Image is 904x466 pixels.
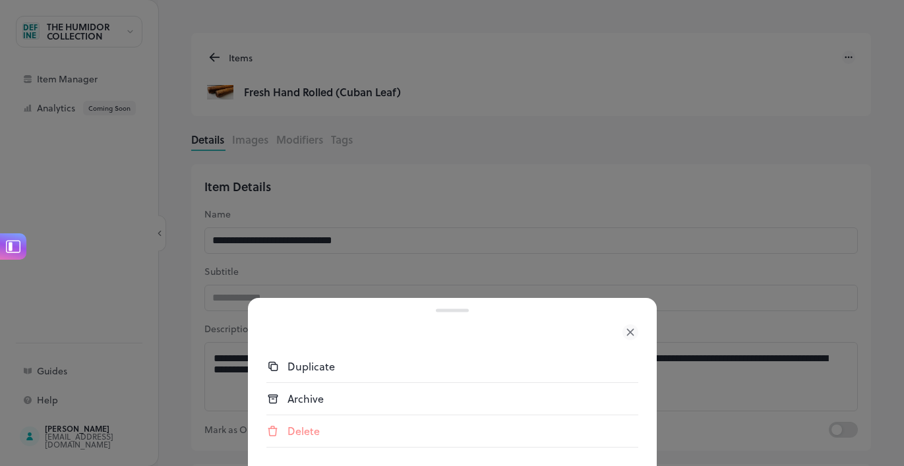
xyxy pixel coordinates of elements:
[266,383,638,415] div: Archive
[287,391,638,407] div: Archive
[287,423,638,439] div: Delete
[266,415,638,447] div: Delete
[266,351,638,382] div: Duplicate
[287,359,638,374] div: Duplicate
